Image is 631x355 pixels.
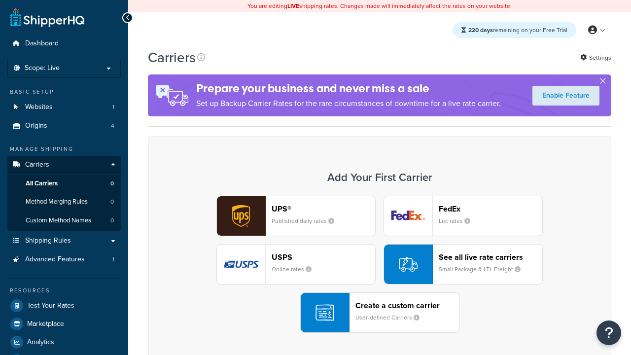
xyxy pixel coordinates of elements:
button: Open Resource Center [596,320,621,345]
div: Manage Shipping [7,145,121,153]
span: 1 [112,103,114,111]
li: All Carriers [7,175,121,193]
a: Analytics [7,333,121,351]
span: Carriers [25,161,49,169]
a: Custom Method Names 0 [7,212,121,230]
button: usps logoUSPSOnline rates [216,244,376,284]
a: Advanced Features 1 [7,250,121,269]
span: Dashboard [25,39,59,48]
small: Online rates [272,265,319,274]
small: User-defined Carriers [355,313,427,322]
header: USPS [272,252,375,262]
h4: Prepare your business and never miss a sale [196,80,501,97]
img: ad-rules-rateshop-fe6ec290ccb7230408bd80ed9643f0289d75e0ffd9eb532fc0e269fcd187b520.png [148,74,196,116]
li: Method Merging Rules [7,193,121,211]
div: Basic Setup [7,88,121,96]
li: Websites [7,98,121,116]
span: Websites [25,103,53,111]
a: Settings [580,51,611,65]
div: Resources [7,286,121,295]
span: Shipping Rules [25,237,71,245]
span: 4 [111,122,114,130]
span: Analytics [27,338,54,347]
span: 1 [112,255,114,264]
span: Origins [25,122,47,130]
header: UPS® [272,204,375,213]
li: Custom Method Names [7,212,121,230]
span: All Carriers [26,179,58,188]
span: Test Your Rates [27,302,74,310]
span: 0 [110,179,114,188]
button: fedEx logoFedExList rates [384,196,543,236]
header: See all live rate carriers [439,252,542,262]
img: icon-carrier-liverate-becf4550.svg [399,255,418,274]
span: Advanced Features [25,255,85,264]
b: LIVE [287,1,299,10]
div: remaining on your Free Trial [453,22,576,38]
a: Enable Feature [532,86,599,106]
img: ups logo [217,196,265,236]
a: All Carriers 0 [7,175,121,193]
li: Advanced Features [7,250,121,269]
button: ups logoUPS®Published daily rates [216,196,376,236]
h1: Carriers [148,48,196,67]
h3: Add Your First Carrier [158,172,601,183]
small: List rates [439,216,478,225]
button: See all live rate carriersSmall Package & LTL Freight [384,244,543,284]
span: 0 [110,198,114,206]
a: Shipping Rules [7,232,121,250]
img: icon-carrier-custom-c93b8a24.svg [315,303,334,322]
img: fedEx logo [384,196,432,236]
strong: 220 days [468,26,493,35]
span: Scope: Live [25,64,60,72]
a: Origins 4 [7,117,121,135]
li: Origins [7,117,121,135]
header: FedEx [439,204,542,213]
span: 0 [110,216,114,225]
button: Create a custom carrierUser-defined Carriers [300,292,459,333]
span: Custom Method Names [26,216,91,225]
a: ShipperHQ Home [10,7,84,27]
li: Carriers [7,156,121,231]
header: Create a custom carrier [355,301,459,310]
small: Published daily rates [272,216,342,225]
a: Method Merging Rules 0 [7,193,121,211]
a: Marketplace [7,315,121,333]
img: usps logo [217,245,265,284]
a: Carriers [7,156,121,174]
small: Small Package & LTL Freight [439,265,528,274]
span: Method Merging Rules [26,198,88,206]
a: Test Your Rates [7,297,121,315]
a: Dashboard [7,35,121,53]
p: Set up Backup Carrier Rates for the rare circumstances of downtime for a live rate carrier. [196,97,501,110]
span: Marketplace [27,320,64,328]
a: Websites 1 [7,98,121,116]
